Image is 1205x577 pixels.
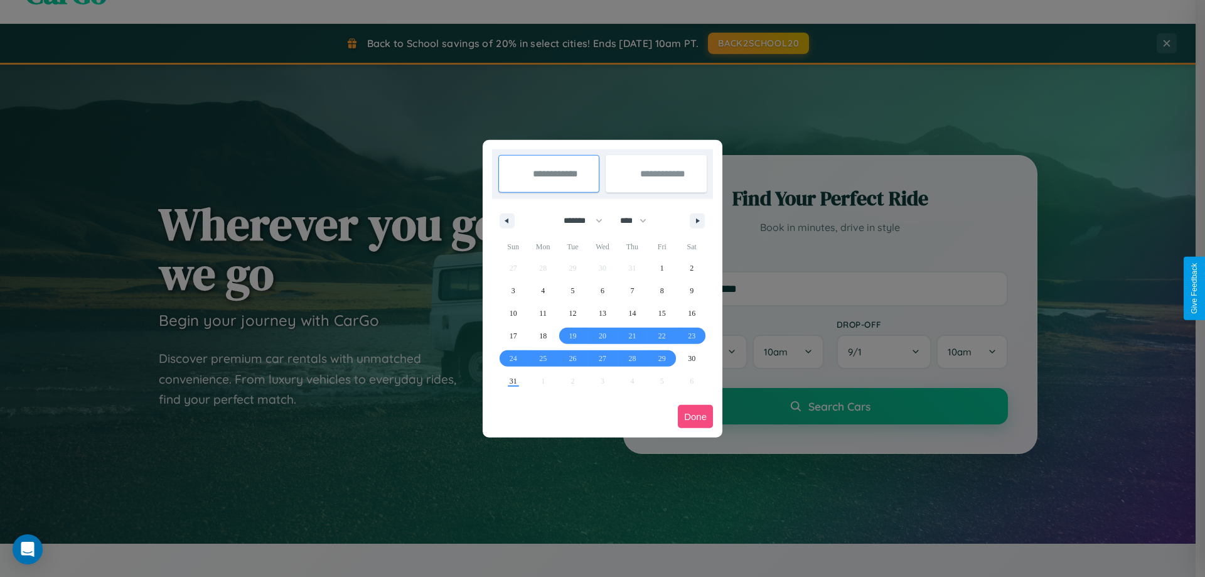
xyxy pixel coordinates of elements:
[558,279,587,302] button: 5
[510,370,517,392] span: 31
[541,279,545,302] span: 4
[660,257,664,279] span: 1
[558,237,587,257] span: Tue
[647,347,677,370] button: 29
[510,302,517,325] span: 10
[571,279,575,302] span: 5
[528,279,557,302] button: 4
[658,347,666,370] span: 29
[677,347,707,370] button: 30
[558,347,587,370] button: 26
[660,279,664,302] span: 8
[498,302,528,325] button: 10
[569,302,577,325] span: 12
[587,279,617,302] button: 6
[587,325,617,347] button: 20
[630,279,634,302] span: 7
[618,325,647,347] button: 21
[677,279,707,302] button: 9
[1190,263,1199,314] div: Give Feedback
[498,347,528,370] button: 24
[498,370,528,392] button: 31
[510,325,517,347] span: 17
[599,325,606,347] span: 20
[539,347,547,370] span: 25
[647,325,677,347] button: 22
[647,302,677,325] button: 15
[690,279,694,302] span: 9
[498,325,528,347] button: 17
[558,325,587,347] button: 19
[688,325,695,347] span: 23
[528,325,557,347] button: 18
[688,347,695,370] span: 30
[677,325,707,347] button: 23
[690,257,694,279] span: 2
[528,347,557,370] button: 25
[618,302,647,325] button: 14
[587,302,617,325] button: 13
[618,347,647,370] button: 28
[569,347,577,370] span: 26
[601,279,604,302] span: 6
[677,237,707,257] span: Sat
[599,347,606,370] span: 27
[628,302,636,325] span: 14
[558,302,587,325] button: 12
[587,237,617,257] span: Wed
[647,279,677,302] button: 8
[539,302,547,325] span: 11
[511,279,515,302] span: 3
[658,325,666,347] span: 22
[587,347,617,370] button: 27
[618,237,647,257] span: Thu
[13,534,43,564] div: Open Intercom Messenger
[618,279,647,302] button: 7
[628,325,636,347] span: 21
[539,325,547,347] span: 18
[658,302,666,325] span: 15
[528,302,557,325] button: 11
[599,302,606,325] span: 13
[677,302,707,325] button: 16
[498,237,528,257] span: Sun
[678,405,713,428] button: Done
[628,347,636,370] span: 28
[677,257,707,279] button: 2
[688,302,695,325] span: 16
[647,257,677,279] button: 1
[569,325,577,347] span: 19
[510,347,517,370] span: 24
[647,237,677,257] span: Fri
[498,279,528,302] button: 3
[528,237,557,257] span: Mon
